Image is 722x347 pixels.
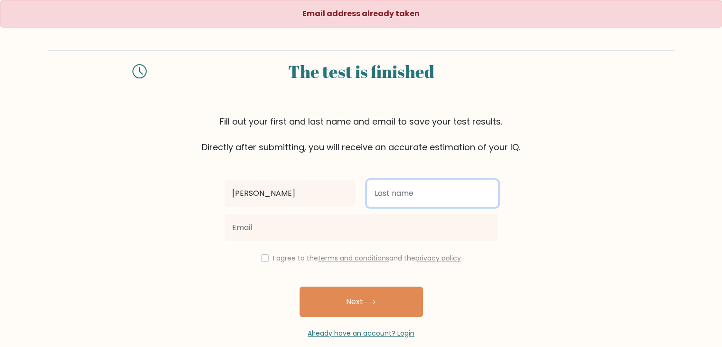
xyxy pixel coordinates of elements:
a: Already have an account? Login [308,328,414,338]
a: privacy policy [415,253,461,263]
button: Next [300,287,423,317]
input: Last name [367,180,498,207]
a: terms and conditions [318,253,389,263]
label: I agree to the and the [273,253,461,263]
strong: Email address already taken [302,8,420,19]
div: The test is finished [158,58,564,84]
input: First name [225,180,356,207]
input: Email [225,214,498,241]
div: Fill out your first and last name and email to save your test results. Directly after submitting,... [48,115,675,154]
